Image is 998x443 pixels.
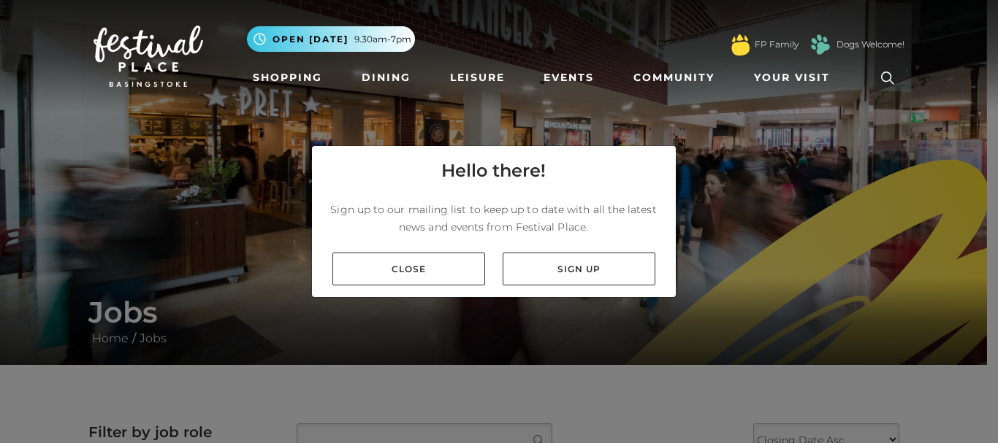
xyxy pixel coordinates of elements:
a: Your Visit [748,64,843,91]
span: 9.30am-7pm [354,33,411,46]
p: Sign up to our mailing list to keep up to date with all the latest news and events from Festival ... [324,201,664,236]
a: Events [538,64,600,91]
span: Open [DATE] [273,33,348,46]
a: FP Family [755,38,799,51]
a: Shopping [247,64,328,91]
h4: Hello there! [441,158,546,184]
a: Close [332,253,485,285]
button: Open [DATE] 9.30am-7pm [247,26,415,52]
a: Dining [356,64,416,91]
span: Your Visit [754,70,830,85]
a: Dogs Welcome! [837,38,904,51]
a: Sign up [503,253,655,285]
a: Community [628,64,720,91]
img: Festival Place Logo [94,26,203,87]
a: Leisure [444,64,511,91]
